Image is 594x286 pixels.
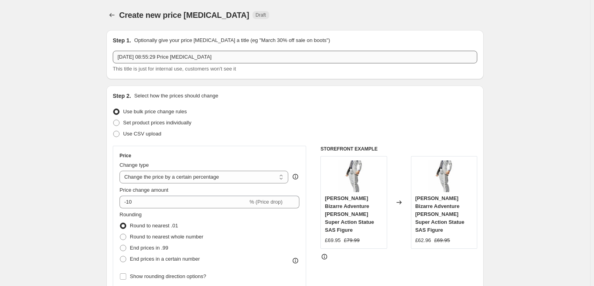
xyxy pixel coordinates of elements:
h2: Step 1. [113,36,131,44]
p: Optionally give your price [MEDICAL_DATA] a title (eg "March 30% off sale on boots") [134,36,330,44]
span: Use CSV upload [123,131,161,137]
span: End prices in .99 [130,245,168,251]
span: % (Price drop) [249,199,282,205]
button: Price change jobs [106,10,118,21]
span: [PERSON_NAME] Bizarre Adventure [PERSON_NAME] Super Action Statue SAS Figure [325,195,374,233]
span: £69.95 [325,237,341,243]
span: [PERSON_NAME] Bizarre Adventure [PERSON_NAME] Super Action Statue SAS Figure [415,195,465,233]
span: Use bulk price change rules [123,109,187,114]
span: £79.99 [344,237,360,243]
span: Round to nearest .01 [130,223,178,229]
p: Select how the prices should change [134,92,218,100]
span: Set product prices individually [123,120,191,126]
span: Rounding [120,212,142,217]
span: £62.96 [415,237,431,243]
img: JoJo_s_Bizarre_Adventure_Kira_Yoshikage_Super_Action_Statue_SAS_Figure_9_80x.jpg [428,160,460,192]
h3: Price [120,153,131,159]
h2: Step 2. [113,92,131,100]
span: This title is just for internal use, customers won't see it [113,66,236,72]
span: Draft [256,12,266,18]
div: help [291,173,299,181]
span: £69.95 [434,237,450,243]
span: Round to nearest whole number [130,234,203,240]
span: Price change amount [120,187,168,193]
span: End prices in a certain number [130,256,200,262]
span: Create new price [MEDICAL_DATA] [119,11,249,19]
img: JoJo_s_Bizarre_Adventure_Kira_Yoshikage_Super_Action_Statue_SAS_Figure_9_80x.jpg [338,160,370,192]
h6: STOREFRONT EXAMPLE [320,146,477,152]
input: -15 [120,196,248,208]
input: 30% off holiday sale [113,51,477,63]
span: Change type [120,162,149,168]
span: Show rounding direction options? [130,273,206,279]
